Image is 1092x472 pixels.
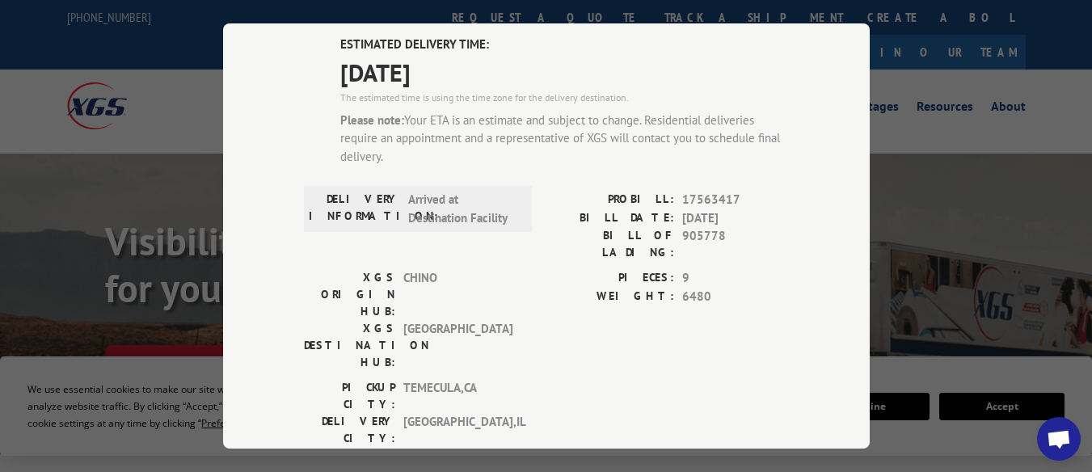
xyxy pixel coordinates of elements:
label: DELIVERY INFORMATION: [309,191,400,227]
span: Arrived at Destination Facility [408,191,517,227]
label: XGS ORIGIN HUB: [304,269,395,320]
span: [GEOGRAPHIC_DATA] [403,320,512,371]
span: 6480 [682,288,789,306]
span: 9 [682,269,789,288]
span: [DATE] [682,209,789,228]
span: TEMECULA , CA [403,379,512,413]
span: [DATE] [340,54,789,91]
label: PIECES: [546,269,674,288]
span: 905778 [682,227,789,261]
label: PROBILL: [546,191,674,209]
label: PICKUP CITY: [304,379,395,413]
label: ESTIMATED DELIVERY TIME: [340,36,789,54]
strong: Please note: [340,112,404,128]
a: Open chat [1037,417,1081,461]
div: The estimated time is using the time zone for the delivery destination. [340,91,789,105]
label: BILL DATE: [546,209,674,228]
span: [GEOGRAPHIC_DATA] , IL [403,413,512,447]
label: XGS DESTINATION HUB: [304,320,395,371]
label: WEIGHT: [546,288,674,306]
label: DELIVERY CITY: [304,413,395,447]
span: CHINO [403,269,512,320]
label: BILL OF LADING: [546,227,674,261]
span: 17563417 [682,191,789,209]
div: Your ETA is an estimate and subject to change. Residential deliveries require an appointment and ... [340,112,789,166]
